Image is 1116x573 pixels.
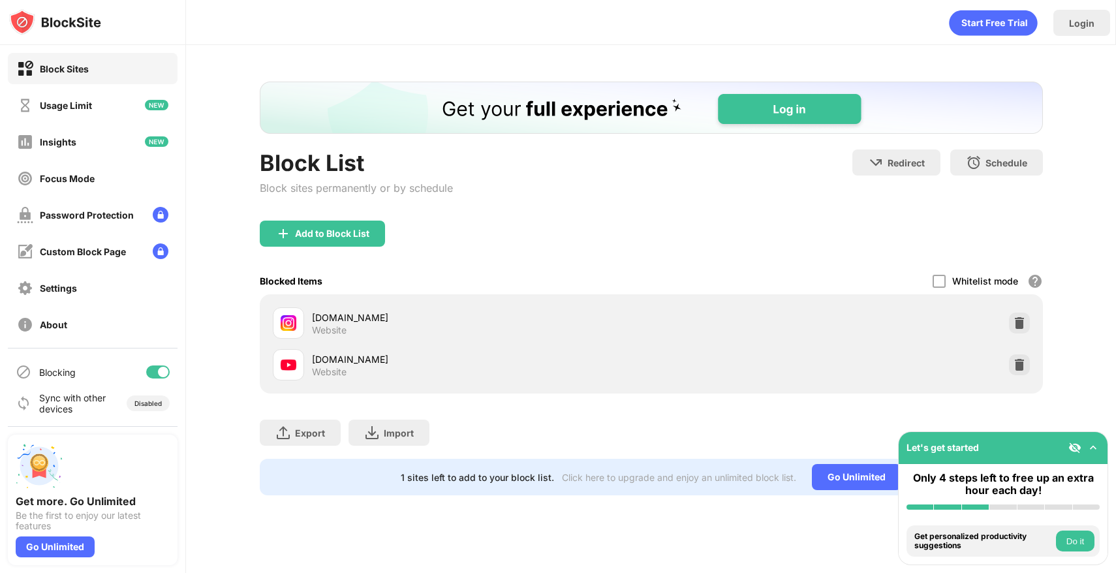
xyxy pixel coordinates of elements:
[17,170,33,187] img: focus-off.svg
[562,472,796,483] div: Click here to upgrade and enjoy an unlimited block list.
[17,243,33,260] img: customize-block-page-off.svg
[295,427,325,439] div: Export
[260,82,1043,134] iframe: Banner
[812,464,901,490] div: Go Unlimited
[17,61,33,77] img: block-on.svg
[16,536,95,557] div: Go Unlimited
[281,315,296,331] img: favicons
[17,317,33,333] img: about-off.svg
[40,246,126,257] div: Custom Block Page
[40,136,76,147] div: Insights
[1068,441,1081,454] img: eye-not-visible.svg
[281,357,296,373] img: favicons
[40,209,134,221] div: Password Protection
[40,319,67,330] div: About
[16,442,63,489] img: push-unlimited.svg
[145,100,168,110] img: new-icon.svg
[312,311,651,324] div: [DOMAIN_NAME]
[401,472,554,483] div: 1 sites left to add to your block list.
[1069,18,1094,29] div: Login
[16,364,31,380] img: blocking-icon.svg
[40,283,77,294] div: Settings
[40,173,95,184] div: Focus Mode
[153,207,168,223] img: lock-menu.svg
[312,324,347,336] div: Website
[985,157,1027,168] div: Schedule
[40,63,89,74] div: Block Sites
[888,157,925,168] div: Redirect
[914,532,1053,551] div: Get personalized productivity suggestions
[1056,531,1094,551] button: Do it
[907,442,979,453] div: Let's get started
[17,134,33,150] img: insights-off.svg
[295,228,369,239] div: Add to Block List
[16,510,170,531] div: Be the first to enjoy our latest features
[312,366,347,378] div: Website
[153,243,168,259] img: lock-menu.svg
[384,427,414,439] div: Import
[952,275,1018,286] div: Whitelist mode
[9,9,101,35] img: logo-blocksite.svg
[1087,441,1100,454] img: omni-setup-toggle.svg
[134,399,162,407] div: Disabled
[907,472,1100,497] div: Only 4 steps left to free up an extra hour each day!
[40,100,92,111] div: Usage Limit
[39,367,76,378] div: Blocking
[260,149,453,176] div: Block List
[312,352,651,366] div: [DOMAIN_NAME]
[17,97,33,114] img: time-usage-off.svg
[17,280,33,296] img: settings-off.svg
[39,392,106,414] div: Sync with other devices
[16,495,170,508] div: Get more. Go Unlimited
[16,395,31,411] img: sync-icon.svg
[949,10,1038,36] div: animation
[260,181,453,194] div: Block sites permanently or by schedule
[17,207,33,223] img: password-protection-off.svg
[260,275,322,286] div: Blocked Items
[145,136,168,147] img: new-icon.svg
